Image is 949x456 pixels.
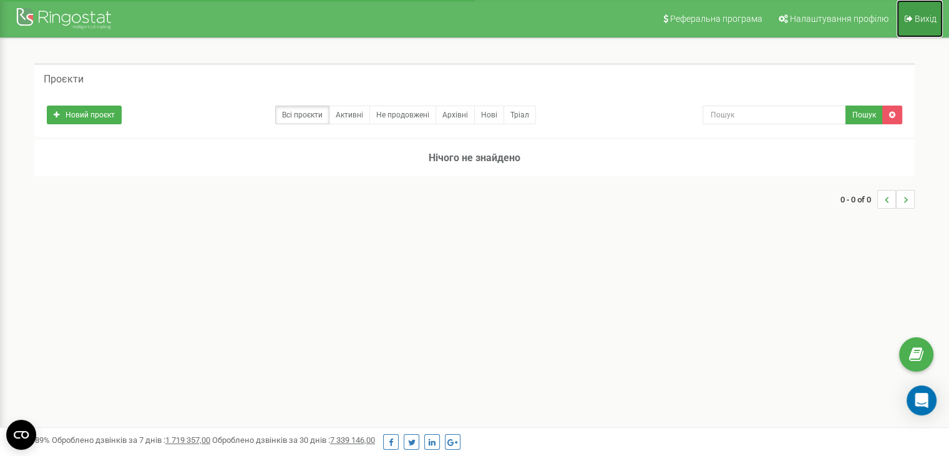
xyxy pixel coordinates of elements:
span: Реферальна програма [670,14,762,24]
span: Налаштування профілю [790,14,888,24]
span: 0 - 0 of 0 [840,190,877,209]
a: Новий проєкт [47,106,122,124]
a: Тріал [504,106,536,124]
button: Пошук [845,106,883,124]
input: Пошук [703,106,846,124]
h5: Проєкти [44,74,84,85]
nav: ... [840,177,915,221]
a: Архівні [436,106,475,124]
span: Вихід [915,14,937,24]
div: Open Intercom Messenger [907,385,937,415]
span: Оброблено дзвінків за 30 днів : [212,435,375,445]
a: Всі проєкти [275,106,329,124]
u: 7 339 146,00 [330,435,375,445]
a: Активні [329,106,370,124]
u: 1 719 357,00 [165,435,210,445]
a: Не продовжені [369,106,436,124]
h3: Нічого не знайдено [34,140,915,176]
button: Open CMP widget [6,420,36,450]
a: Нові [474,106,504,124]
span: Оброблено дзвінків за 7 днів : [52,435,210,445]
